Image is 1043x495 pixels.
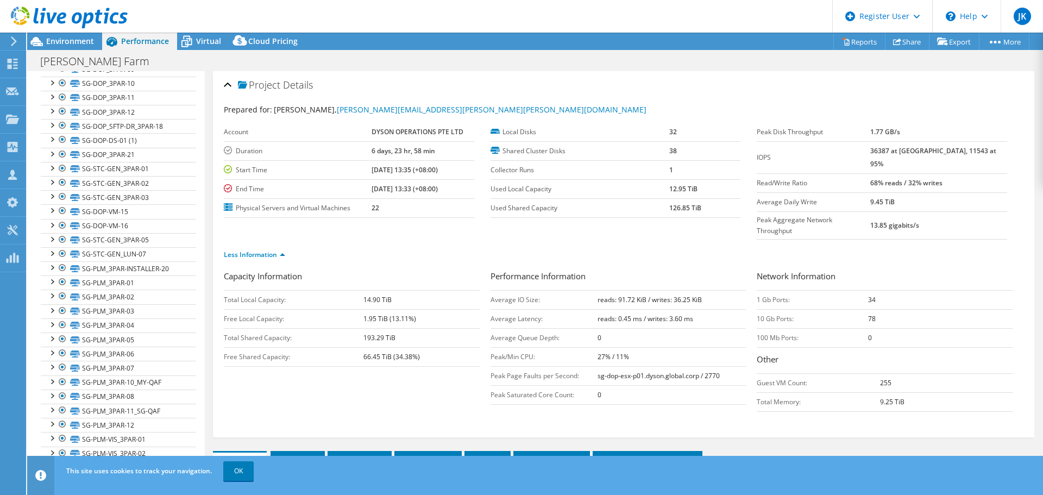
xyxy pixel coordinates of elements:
b: 0 [598,390,601,399]
a: SG-DOP_3PAR-11 [41,91,196,105]
h3: Capacity Information [224,270,480,285]
span: Performance [121,36,169,46]
td: Average IO Size: [491,290,598,309]
b: 9.45 TiB [870,197,895,206]
a: SG-PLM_3PAR-02 [41,290,196,304]
label: Duration [224,146,372,156]
a: SG-STC-GEN_3PAR-01 [41,162,196,176]
b: 1.77 GB/s [870,127,900,136]
h3: Performance Information [491,270,746,285]
span: Graphs [218,454,261,465]
b: sg-dop-esx-p01.dyson.global.corp / 2770 [598,371,720,380]
a: [PERSON_NAME][EMAIL_ADDRESS][PERSON_NAME][PERSON_NAME][DOMAIN_NAME] [337,104,646,115]
label: Used Shared Capacity [491,203,669,214]
a: SG-DOP-VM-16 [41,219,196,233]
a: Share [885,33,929,50]
a: SG-DOP_3PAR-12 [41,105,196,119]
b: 0 [868,333,872,342]
h1: [PERSON_NAME] Farm [35,55,166,67]
b: [DATE] 13:35 (+08:00) [372,165,438,174]
a: SG-PLM_3PAR-12 [41,418,196,432]
span: Installed Applications [598,454,697,465]
label: Shared Cluster Disks [491,146,669,156]
a: Export [929,33,979,50]
td: Guest VM Count: [757,373,880,392]
span: [PERSON_NAME], [274,104,646,115]
a: SG-PLM-VIS_3PAR-01 [41,432,196,446]
b: 255 [880,378,891,387]
b: 1 [669,165,673,174]
label: Start Time [224,165,372,176]
b: 27% / 11% [598,352,629,361]
b: DYSON OPERATIONS PTE LTD [372,127,463,136]
label: Read/Write Ratio [757,178,870,189]
label: Local Disks [491,127,669,137]
span: JK [1014,8,1031,25]
span: Details [283,78,313,91]
a: SG-DOP_SFTP-DR_3PAR-18 [41,119,196,133]
a: SG-PLM_3PAR-03 [41,304,196,318]
span: Project [238,80,280,91]
a: SG-PLM_3PAR-06 [41,347,196,361]
a: Reports [833,33,885,50]
b: 38 [669,146,677,155]
a: SG-PLM_3PAR-10_MY-QAF [41,375,196,390]
label: IOPS [757,152,870,163]
b: 14.90 TiB [363,295,392,304]
a: SG-PLM_3PAR-07 [41,361,196,375]
b: 13.85 gigabits/s [870,221,919,230]
b: 22 [372,203,379,212]
b: 9.25 TiB [880,397,904,406]
a: SG-PLM_3PAR-05 [41,333,196,347]
td: Peak Page Faults per Second: [491,366,598,385]
b: 36387 at [GEOGRAPHIC_DATA], 11543 at 95% [870,146,996,168]
span: Disks [470,454,505,465]
td: 100 Mb Ports: [757,328,868,347]
h3: Other [757,353,1013,368]
b: 6 days, 23 hr, 58 min [372,146,435,155]
td: Average Queue Depth: [491,328,598,347]
td: Total Shared Capacity: [224,328,363,347]
label: End Time [224,184,372,195]
td: 10 Gb Ports: [757,309,868,328]
td: Peak Saturated Core Count: [491,385,598,404]
b: [DATE] 13:33 (+08:00) [372,184,438,193]
label: Collector Runs [491,165,669,176]
span: Hypervisor [400,454,456,465]
h3: Network Information [757,270,1013,285]
a: SG-PLM_3PAR-01 [41,275,196,290]
b: 32 [669,127,677,136]
b: 12.95 TiB [669,184,698,193]
a: SG-DOP_3PAR-21 [41,148,196,162]
b: reads: 0.45 ms / writes: 3.60 ms [598,314,693,323]
span: Servers [276,454,319,465]
a: SG-DOP_3PAR-10 [41,77,196,91]
a: SG-STC-GEN_3PAR-02 [41,176,196,190]
label: Prepared for: [224,104,272,115]
span: Inventory [333,454,386,465]
label: Peak Aggregate Network Throughput [757,215,870,236]
td: Free Shared Capacity: [224,347,363,366]
b: reads: 91.72 KiB / writes: 36.25 KiB [598,295,702,304]
a: SG-STC-GEN_3PAR-05 [41,233,196,247]
b: 66.45 TiB (34.38%) [363,352,420,361]
td: Total Local Capacity: [224,290,363,309]
td: Free Local Capacity: [224,309,363,328]
td: Peak/Min CPU: [491,347,598,366]
td: Average Latency: [491,309,598,328]
span: Virtual [196,36,221,46]
svg: \n [946,11,956,21]
b: 1.95 TiB (13.11%) [363,314,416,323]
a: SG-PLM_3PAR-04 [41,318,196,333]
label: Average Daily Write [757,197,870,208]
span: Cluster Disks [519,454,585,465]
a: More [979,33,1029,50]
a: Less Information [224,250,285,259]
label: Used Local Capacity [491,184,669,195]
a: SG-PLM_3PAR-08 [41,390,196,404]
td: 1 Gb Ports: [757,290,868,309]
label: Account [224,127,372,137]
b: 34 [868,295,876,304]
a: SG-PLM-VIS_3PAR-02 [41,447,196,461]
span: This site uses cookies to track your navigation. [66,466,212,475]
